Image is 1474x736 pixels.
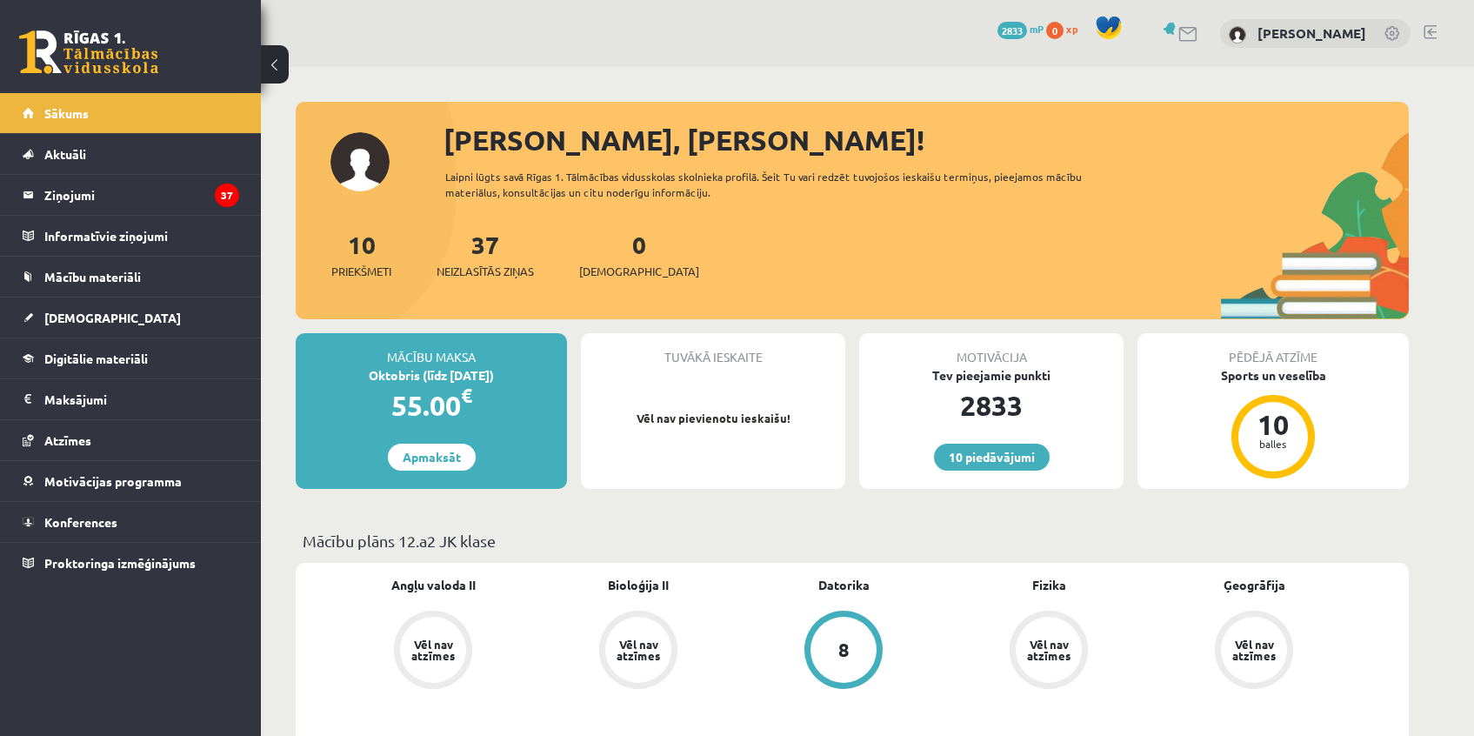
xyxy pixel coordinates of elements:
[44,269,141,284] span: Mācību materiāli
[23,502,239,542] a: Konferences
[23,298,239,338] a: [DEMOGRAPHIC_DATA]
[330,611,536,693] a: Vēl nav atzīmes
[23,216,239,256] a: Informatīvie ziņojumi
[1030,22,1044,36] span: mP
[44,105,89,121] span: Sākums
[1224,576,1285,594] a: Ģeogrāfija
[44,555,196,571] span: Proktoringa izmēģinājums
[741,611,946,693] a: 8
[303,529,1402,552] p: Mācību plāns 12.a2 JK klase
[23,93,239,133] a: Sākums
[1032,576,1066,594] a: Fizika
[1247,438,1299,449] div: balles
[461,383,472,408] span: €
[946,611,1151,693] a: Vēl nav atzīmes
[590,410,837,427] p: Vēl nav pievienotu ieskaišu!
[23,134,239,174] a: Aktuāli
[1137,333,1409,366] div: Pēdējā atzīme
[391,576,476,594] a: Angļu valoda II
[1151,611,1357,693] a: Vēl nav atzīmes
[437,263,534,280] span: Neizlasītās ziņas
[581,333,845,366] div: Tuvākā ieskaite
[1066,22,1077,36] span: xp
[296,385,567,426] div: 55.00
[1230,639,1278,661] div: Vēl nav atzīmes
[1046,22,1064,39] span: 0
[859,366,1124,385] div: Tev pieejamie punkti
[23,379,239,419] a: Maksājumi
[608,576,669,594] a: Bioloģija II
[1247,411,1299,438] div: 10
[614,639,663,661] div: Vēl nav atzīmes
[1137,366,1409,481] a: Sports un veselība 10 balles
[44,146,86,162] span: Aktuāli
[1046,22,1086,36] a: 0 xp
[1137,366,1409,385] div: Sports un veselība
[44,216,239,256] legend: Informatīvie ziņojumi
[1024,639,1073,661] div: Vēl nav atzīmes
[388,444,476,471] a: Apmaksāt
[23,461,239,501] a: Motivācijas programma
[44,432,91,448] span: Atzīmes
[838,640,850,659] div: 8
[1257,24,1366,42] a: [PERSON_NAME]
[859,333,1124,366] div: Motivācija
[934,444,1050,471] a: 10 piedāvājumi
[331,229,391,280] a: 10Priekšmeti
[296,333,567,366] div: Mācību maksa
[997,22,1027,39] span: 2833
[579,229,699,280] a: 0[DEMOGRAPHIC_DATA]
[536,611,741,693] a: Vēl nav atzīmes
[445,169,1113,200] div: Laipni lūgts savā Rīgas 1. Tālmācības vidusskolas skolnieka profilā. Šeit Tu vari redzēt tuvojošo...
[44,514,117,530] span: Konferences
[23,257,239,297] a: Mācību materiāli
[444,119,1409,161] div: [PERSON_NAME], [PERSON_NAME]!
[579,263,699,280] span: [DEMOGRAPHIC_DATA]
[23,175,239,215] a: Ziņojumi37
[44,379,239,419] legend: Maksājumi
[23,420,239,460] a: Atzīmes
[19,30,158,74] a: Rīgas 1. Tālmācības vidusskola
[296,366,567,385] div: Oktobris (līdz [DATE])
[44,473,182,489] span: Motivācijas programma
[44,175,239,215] legend: Ziņojumi
[997,22,1044,36] a: 2833 mP
[859,385,1124,426] div: 2833
[437,229,534,280] a: 37Neizlasītās ziņas
[23,338,239,378] a: Digitālie materiāli
[1229,26,1246,43] img: Ārons Roderts
[331,263,391,280] span: Priekšmeti
[818,576,870,594] a: Datorika
[23,543,239,583] a: Proktoringa izmēģinājums
[44,351,148,366] span: Digitālie materiāli
[215,184,239,207] i: 37
[409,639,457,661] div: Vēl nav atzīmes
[44,310,181,325] span: [DEMOGRAPHIC_DATA]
